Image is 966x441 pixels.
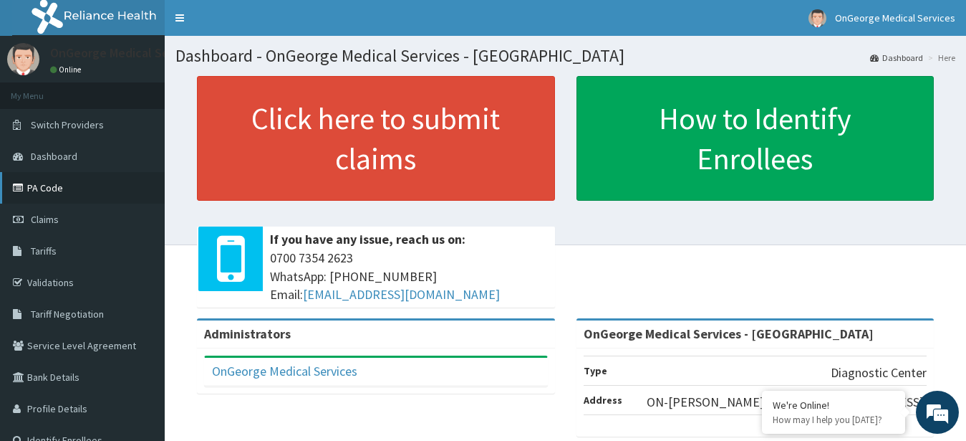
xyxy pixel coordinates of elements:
[197,76,555,201] a: Click here to submit claims
[204,326,291,342] b: Administrators
[7,43,39,75] img: User Image
[773,399,894,412] div: We're Online!
[31,150,77,163] span: Dashboard
[584,326,874,342] strong: OnGeorge Medical Services - [GEOGRAPHIC_DATA]
[870,52,923,64] a: Dashboard
[584,364,607,377] b: Type
[270,249,548,304] span: 0700 7354 2623 WhatsApp: [PHONE_NUMBER] Email:
[835,11,955,24] span: OnGeorge Medical Services
[773,414,894,426] p: How may I help you today?
[212,363,357,379] a: OnGeorge Medical Services
[831,364,927,382] p: Diagnostic Center
[647,393,927,412] p: ON-[PERSON_NAME] HOUSE: [STREET_ADDRESS].
[31,245,57,257] span: Tariffs
[31,213,59,226] span: Claims
[576,76,934,201] a: How to Identify Enrollees
[270,231,465,247] b: If you have any issue, reach us on:
[50,65,84,75] a: Online
[31,308,104,321] span: Tariff Negotiation
[31,118,104,131] span: Switch Providers
[175,47,955,65] h1: Dashboard - OnGeorge Medical Services - [GEOGRAPHIC_DATA]
[808,9,826,27] img: User Image
[584,394,622,407] b: Address
[303,286,500,303] a: [EMAIL_ADDRESS][DOMAIN_NAME]
[924,52,955,64] li: Here
[50,47,202,60] p: OnGeorge Medical Services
